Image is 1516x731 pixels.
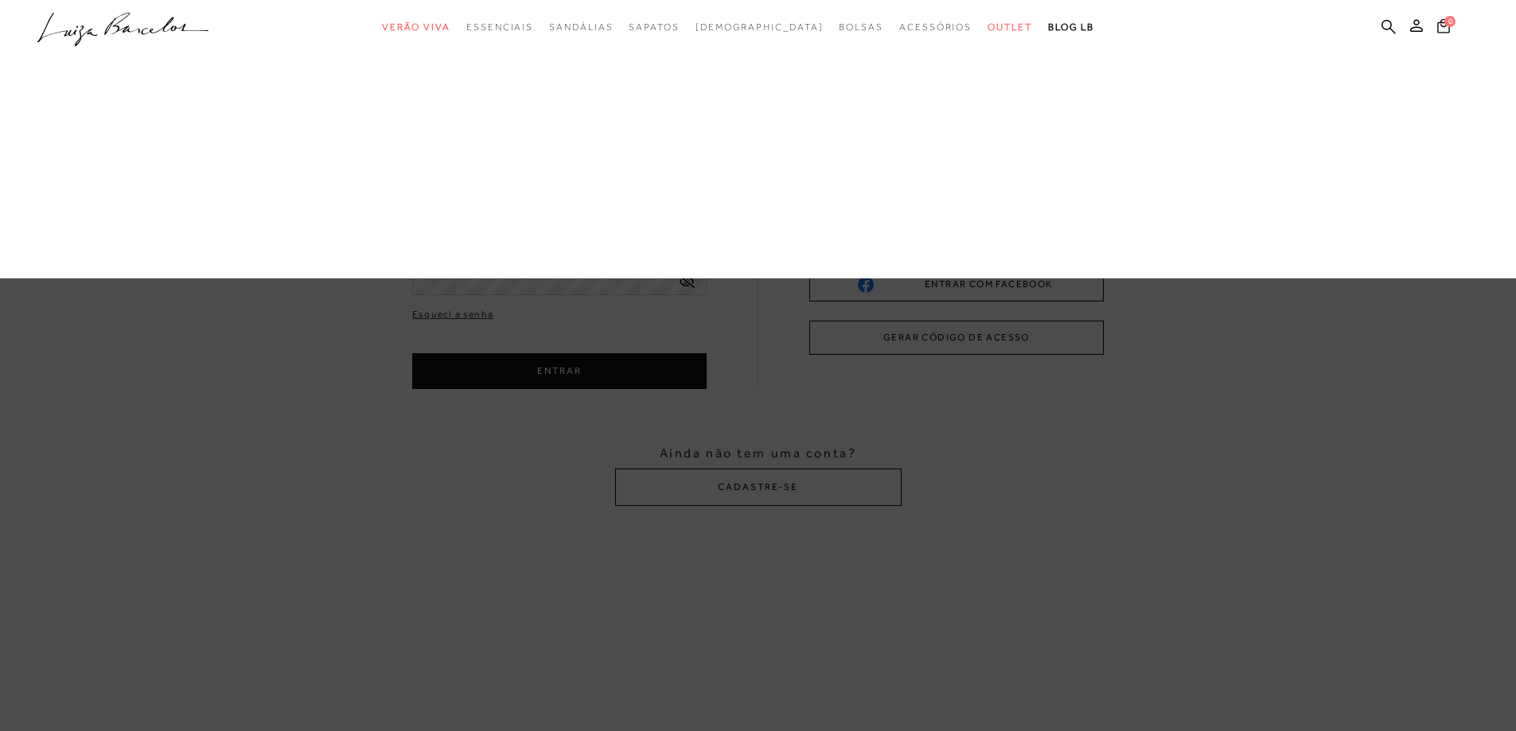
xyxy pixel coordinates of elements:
[1432,17,1455,39] button: 0
[629,13,679,42] a: categoryNavScreenReaderText
[549,21,613,33] span: Sandálias
[382,21,450,33] span: Verão Viva
[382,13,450,42] a: categoryNavScreenReaderText
[839,21,883,33] span: Bolsas
[1048,13,1094,42] a: BLOG LB
[988,13,1032,42] a: categoryNavScreenReaderText
[1048,21,1094,33] span: BLOG LB
[466,13,533,42] a: categoryNavScreenReaderText
[629,21,679,33] span: Sapatos
[549,13,613,42] a: categoryNavScreenReaderText
[696,13,824,42] a: noSubCategoriesText
[899,21,972,33] span: Acessórios
[696,21,824,33] span: [DEMOGRAPHIC_DATA]
[466,21,533,33] span: Essenciais
[1444,16,1456,27] span: 0
[839,13,883,42] a: categoryNavScreenReaderText
[988,21,1032,33] span: Outlet
[899,13,972,42] a: categoryNavScreenReaderText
